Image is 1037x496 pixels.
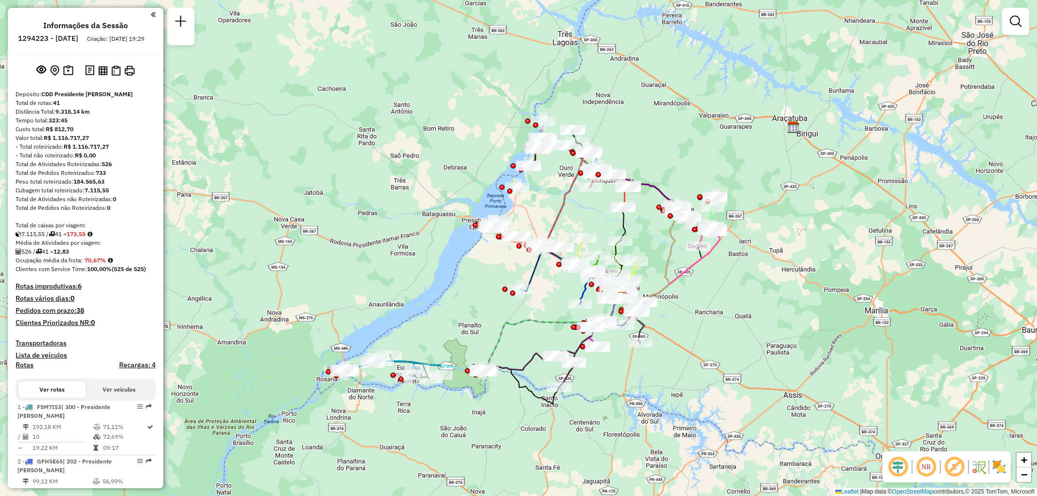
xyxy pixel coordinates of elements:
[16,319,156,327] h4: Clientes Priorizados NR:
[914,455,938,479] span: Ocultar NR
[23,424,29,430] i: Distância Total
[1021,468,1027,480] span: −
[93,479,100,484] i: % de utilização do peso
[85,257,106,264] strong: 70,67%
[137,458,143,464] em: Opções
[1017,453,1031,467] a: Zoom in
[91,318,95,327] strong: 0
[18,381,86,398] button: Ver rotas
[137,404,143,410] em: Opções
[146,404,152,410] em: Rota exportada
[93,434,101,440] i: % de utilização da cubagem
[1017,467,1031,482] a: Zoom out
[49,231,55,237] i: Total de rotas
[835,488,859,495] a: Leaflet
[96,64,109,77] button: Visualizar relatório de Roteirização
[49,117,68,124] strong: 323:45
[48,63,61,78] button: Centralizar mapa no depósito ou ponto de apoio
[991,459,1007,475] img: Exibir/Ocultar setores
[113,195,116,203] strong: 0
[616,289,629,302] img: Fads
[102,486,151,496] td: 62,24%
[96,169,106,176] strong: 733
[16,186,156,195] div: Cubagem total roteirizado:
[41,90,133,98] strong: CDD Presidente [PERSON_NAME]
[16,134,156,142] div: Valor total:
[16,339,156,347] h4: Transportadoras
[16,107,156,116] div: Distância Total:
[23,488,29,494] i: Total de Atividades
[171,12,191,34] a: Nova sessão e pesquisa
[16,160,156,169] div: Total de Atividades Roteirizadas:
[53,99,60,106] strong: 41
[32,422,93,432] td: 192,18 KM
[16,351,156,359] h4: Lista de veículos
[18,403,110,419] span: 1 -
[32,443,93,453] td: 19,22 KM
[70,294,74,303] strong: 0
[151,9,156,20] a: Clique aqui para minimizar o painel
[971,459,986,475] img: Fluxo de ruas
[16,265,87,273] span: Clientes com Service Time:
[18,34,78,43] h6: 1294223 - [DATE]
[23,479,29,484] i: Distância Total
[18,486,22,496] td: /
[16,361,34,369] a: Rotas
[16,116,156,125] div: Tempo total:
[61,63,75,78] button: Painel de Sugestão
[892,488,933,495] a: OpenStreetMap
[16,99,156,107] div: Total de rotas:
[78,282,82,291] strong: 6
[1006,12,1025,31] a: Exibir filtros
[16,151,156,160] div: - Total não roteirizado:
[16,230,156,239] div: 7.115,55 / 41 =
[102,160,112,168] strong: 526
[616,291,629,304] img: CDD Presidente Prudente
[833,488,1037,496] div: Map data © contributors,© 2025 TomTom, Microsoft
[76,306,84,315] strong: 38
[16,169,156,177] div: Total de Pedidos Roteirizados:
[103,422,146,432] td: 71,11%
[85,187,109,194] strong: 7.115,55
[93,488,100,494] i: % de utilização da cubagem
[32,486,92,496] td: 11
[109,64,123,78] button: Visualizar Romaneio
[112,265,146,273] strong: (525 de 525)
[35,249,42,255] i: Total de rotas
[102,477,151,486] td: 56,99%
[23,434,29,440] i: Total de Atividades
[787,121,800,134] img: CDD Araçatuba
[53,248,69,255] strong: 12,83
[83,34,148,43] div: Criação: [DATE] 19:29
[73,178,105,185] strong: 184.565,63
[107,204,110,211] strong: 0
[16,247,156,256] div: 526 / 41 =
[108,257,113,263] em: Média calculada utilizando a maior ocupação (%Peso ou %Cubagem) de cada rota da sessão. Rotas cro...
[123,64,137,78] button: Imprimir Rotas
[32,432,93,442] td: 10
[16,239,156,247] div: Média de Atividades por viagem:
[32,477,92,486] td: 99,12 KM
[18,458,112,474] span: 2 -
[16,195,156,204] div: Total de Atividades não Roteirizadas:
[44,134,89,141] strong: R$ 1.116.717,27
[37,458,63,465] span: GFH5E65
[943,455,966,479] span: Exibir rótulo
[64,143,109,150] strong: R$ 1.116.717,27
[16,125,156,134] div: Custo total:
[16,257,83,264] span: Ocupação média da frota:
[37,403,61,410] span: FSM7I53
[886,455,910,479] span: Ocultar deslocamento
[146,458,152,464] em: Rota exportada
[616,291,629,304] img: Cross PA
[93,445,98,451] i: Tempo total em rota
[16,231,21,237] i: Cubagem total roteirizado
[35,63,48,78] button: Exibir sessão original
[83,63,96,78] button: Logs desbloquear sessão
[16,307,84,315] h4: Pedidos com prazo:
[43,21,128,30] h4: Informações da Sessão
[16,90,156,99] div: Depósito:
[103,432,146,442] td: 72,69%
[18,432,22,442] td: /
